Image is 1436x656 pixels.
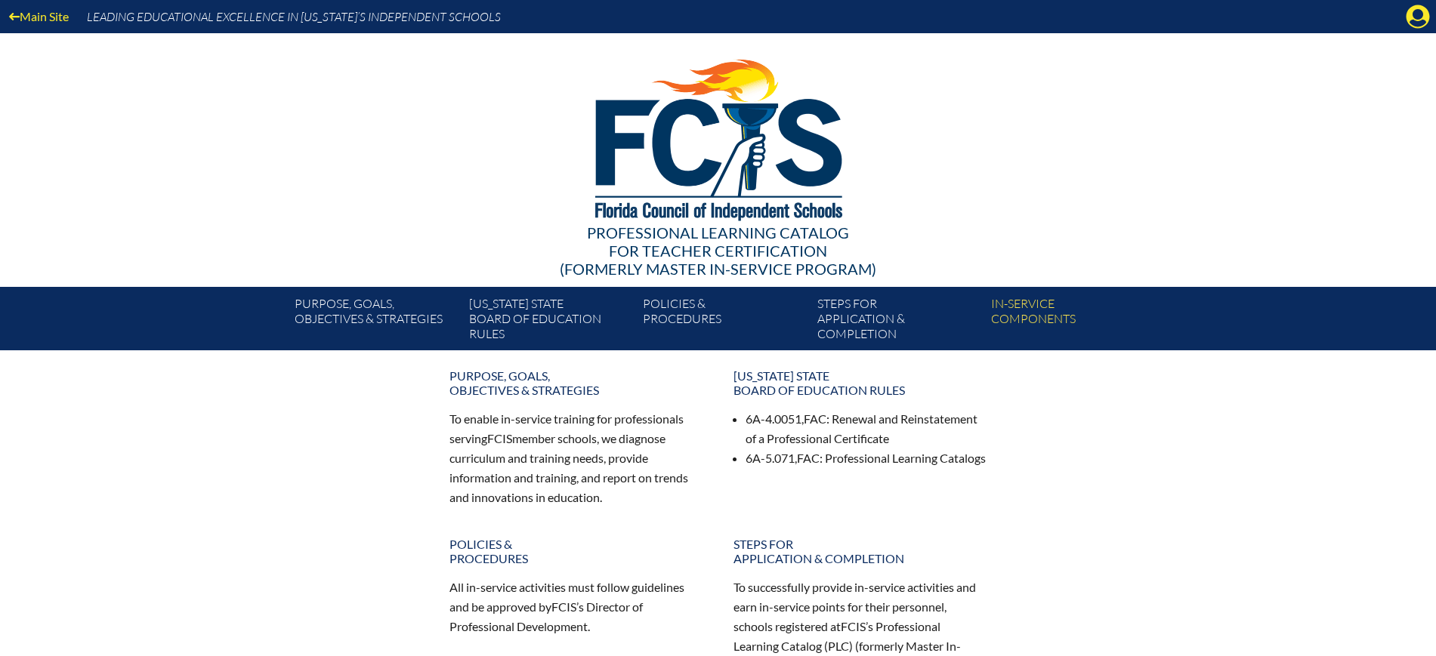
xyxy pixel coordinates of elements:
li: 6A-5.071, : Professional Learning Catalogs [746,448,987,468]
span: FCIS [487,431,512,445]
a: Purpose, goals,objectives & strategies [440,362,712,403]
img: FCISlogo221.eps [562,33,874,239]
p: All in-service activities must follow guidelines and be approved by ’s Director of Professional D... [449,577,703,636]
span: for Teacher Certification [609,242,827,260]
a: Policies &Procedures [440,531,712,571]
a: [US_STATE] StateBoard of Education rules [724,362,996,403]
a: Steps forapplication & completion [811,293,985,350]
span: FAC [804,411,826,426]
div: Professional Learning Catalog (formerly Master In-service Program) [283,223,1153,278]
span: FAC [797,451,820,465]
a: Steps forapplication & completion [724,531,996,571]
a: In-servicecomponents [985,293,1159,350]
li: 6A-4.0051, : Renewal and Reinstatement of a Professional Certificate [746,409,987,448]
span: FCIS [841,619,866,633]
a: Main Site [3,6,75,26]
p: To enable in-service training for professionals serving member schools, we diagnose curriculum an... [449,409,703,507]
svg: Manage Account [1406,5,1430,29]
a: Policies &Procedures [637,293,811,350]
a: [US_STATE] StateBoard of Education rules [463,293,637,350]
span: FCIS [551,599,576,614]
a: Purpose, goals,objectives & strategies [289,293,462,350]
span: PLC [828,639,849,653]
